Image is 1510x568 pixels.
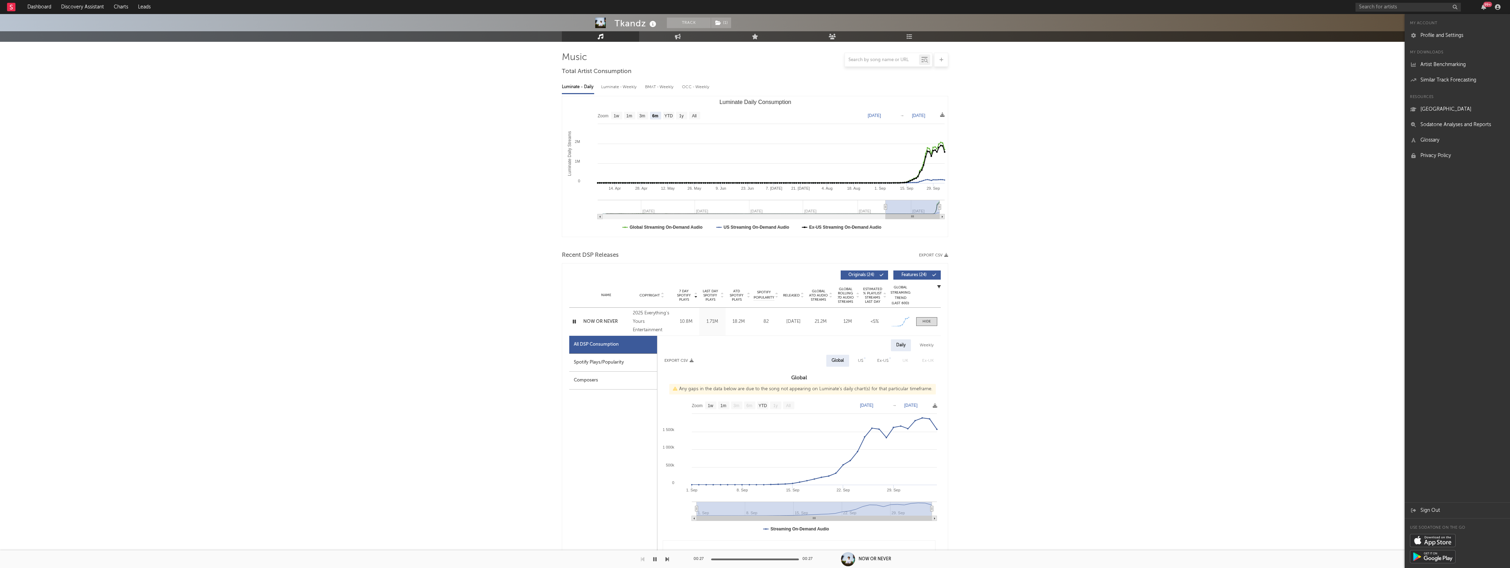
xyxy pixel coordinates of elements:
[927,186,940,190] text: 29. Sep
[727,318,750,325] div: 18.2M
[900,113,904,118] text: →
[598,113,609,118] text: Zoom
[701,318,724,325] div: 1.71M
[893,270,941,280] button: Features(24)
[692,113,696,118] text: All
[860,403,873,408] text: [DATE]
[832,357,844,365] div: Global
[675,289,693,302] span: 7 Day Spotify Plays
[759,403,767,408] text: YTD
[569,372,657,390] div: Composers
[686,488,697,492] text: 1. Sep
[770,527,829,531] text: Streaming On-Demand Audio
[663,427,675,432] text: 1 500k
[664,359,694,363] button: Export CSV
[639,293,660,298] span: Copyright
[863,287,882,304] span: Estimated % Playlist Streams Last Day
[741,186,754,190] text: 23. Jun
[633,309,671,334] div: 2025 Everything's Yours Entertainment
[663,445,675,449] text: 1 000k
[914,339,939,351] div: Weekly
[569,354,657,372] div: Spotify Plays/Popularity
[912,113,925,118] text: [DATE]
[575,139,580,144] text: 2M
[836,488,850,492] text: 22. Sep
[773,403,778,408] text: 1y
[578,179,580,183] text: 0
[839,549,860,560] div: DoD % Chg.
[679,113,684,118] text: 1y
[859,556,891,562] div: NOW OR NEVER
[900,186,913,190] text: 15. Sep
[626,113,632,118] text: 1m
[1405,148,1510,163] a: Privacy Policy
[716,186,726,190] text: 9. Jun
[891,339,911,351] div: Daily
[1405,117,1510,132] a: Sodatone Analyses and Reports
[574,340,619,349] div: All DSP Consumption
[601,81,638,93] div: Luminate - Weekly
[575,159,580,163] text: 1M
[711,18,731,28] button: (1)
[1405,503,1510,518] a: Sign Out
[791,186,810,190] text: 21. [DATE]
[692,403,703,408] text: Zoom
[877,357,888,365] div: Ex-US
[664,113,673,118] text: YTD
[569,336,657,354] div: All DSP Consumption
[860,549,886,560] div: Rolling WoW % Chg.
[1405,57,1510,72] a: Artist Benchmarking
[868,113,881,118] text: [DATE]
[737,488,748,492] text: 8. Sep
[841,270,888,280] button: Originals(24)
[609,186,621,190] text: 14. Apr
[635,186,648,190] text: 28. Apr
[802,555,816,563] div: 00:27
[711,18,731,28] span: ( 1 )
[667,18,711,28] button: Track
[661,186,675,190] text: 12. May
[809,318,832,325] div: 21.2M
[652,113,658,118] text: 6m
[562,67,631,76] span: Total Artist Consumption
[675,318,697,325] div: 10.8M
[682,81,710,93] div: OCC - Weekly
[754,290,774,300] span: Spotify Popularity
[809,225,881,230] text: Ex-US Streaming On-Demand Audio
[708,403,714,408] text: 1w
[615,18,658,29] div: Tkandz
[890,285,911,306] div: Global Streaming Trend (Last 60D)
[1405,132,1510,148] a: Glossary
[630,225,703,230] text: Global Streaming On-Demand Audio
[786,488,799,492] text: 15. Sep
[614,113,619,118] text: 1w
[847,186,860,190] text: 18. Aug
[583,318,629,325] a: NOW OR NEVER
[1405,93,1510,102] div: Resources
[666,463,674,467] text: 500k
[836,318,859,325] div: 12M
[809,289,828,302] span: Global ATD Audio Streams
[904,403,918,408] text: [DATE]
[845,57,919,63] input: Search by song name or URL
[657,374,941,382] h3: Global
[1355,3,1461,12] input: Search for artists
[822,186,833,190] text: 4. Aug
[887,488,900,492] text: 29. Sep
[723,225,789,230] text: US Streaming On-Demand Audio
[782,318,805,325] div: [DATE]
[845,273,878,277] span: Originals ( 24 )
[694,555,708,563] div: 00:27
[562,96,948,237] svg: Luminate Daily Consumption
[863,318,886,325] div: <5%
[583,293,629,298] div: Name
[858,357,863,365] div: US
[786,403,790,408] text: All
[562,251,619,260] span: Recent DSP Releases
[1405,524,1510,532] div: Use Sodatone on the go
[672,481,674,485] text: 0
[836,287,855,304] span: Global Rolling 7D Audio Streams
[898,273,930,277] span: Features ( 24 )
[1405,19,1510,28] div: My Account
